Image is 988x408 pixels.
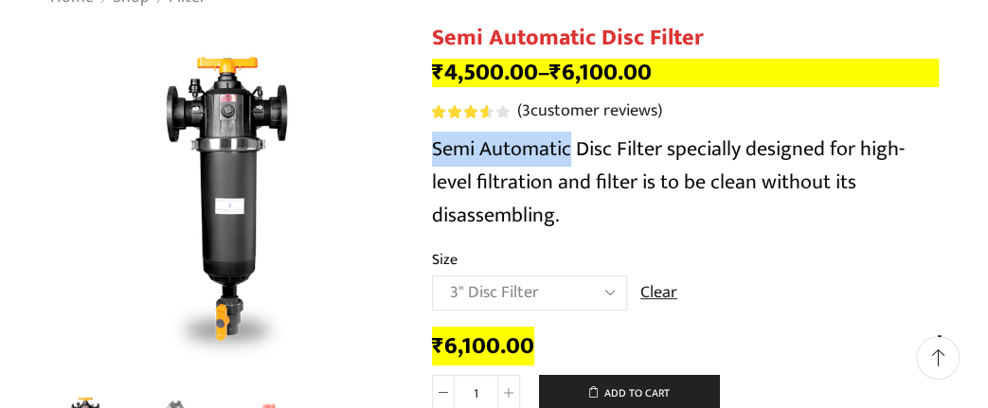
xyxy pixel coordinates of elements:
[549,53,652,92] bdi: 6,100.00
[432,105,488,118] span: Rated out of 5 based on customer ratings
[432,53,444,92] span: ₹
[49,30,404,384] div: 1 / 3
[432,53,538,92] bdi: 4,500.00
[432,327,534,365] bdi: 6,100.00
[432,59,940,87] p: –
[432,25,940,52] h1: Semi Automatic Disc Filter
[432,132,905,233] span: Semi Automatic Disc Filter specially designed for high-level filtration and filter is to be clean...
[640,281,677,306] a: Clear options
[432,105,512,118] span: 3
[549,53,562,92] span: ₹
[432,105,509,118] div: Rated 3.67 out of 5
[517,99,662,124] a: (3customer reviews)
[522,97,530,125] span: 3
[432,249,458,271] label: Size
[432,327,444,365] span: ₹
